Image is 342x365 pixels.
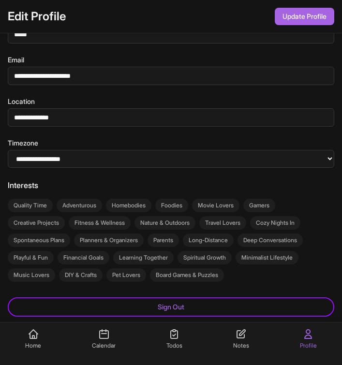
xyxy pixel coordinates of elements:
div: Music Lovers [8,268,55,282]
div: Planners & Organizers [74,234,144,247]
span: Profile [300,342,317,350]
div: Travel Lovers [199,216,246,230]
div: Board Games & Puzzles [150,268,224,282]
label: Timezone [8,138,334,148]
a: Sign Out [8,297,334,317]
label: Location [8,97,334,106]
span: Calendar [92,342,116,350]
span: Notes [233,342,249,350]
a: Calendar [82,322,125,365]
h1: Edit Profile [8,9,66,24]
div: Nature & Outdoors [134,216,195,230]
div: Parents [148,234,179,247]
div: Adventurous [57,199,102,212]
button: Update Profile [275,8,334,25]
div: Homebodies [106,199,151,212]
div: Cozy Nights In [250,216,300,230]
div: Deep Conversations [238,234,303,247]
a: Home [15,322,51,365]
div: Creative Projects [8,216,65,230]
div: DIY & Crafts [59,268,103,282]
legend: Interests [8,179,38,191]
div: Pet Lovers [106,268,146,282]
div: Fitness & Wellness [69,216,131,230]
span: Home [25,342,41,350]
label: Email [8,55,334,65]
div: Movie Lovers [192,199,239,212]
div: Spontaneous Plans [8,234,70,247]
div: Playful & Fun [8,251,54,264]
div: Gamers [243,199,275,212]
div: Minimalist Lifestyle [236,251,298,264]
a: Profile [290,322,327,365]
div: Financial Goals [58,251,109,264]
div: Quality Time [8,199,53,212]
a: Notes [223,322,259,365]
div: Spiritual Growth [178,251,232,264]
div: Foodies [155,199,188,212]
div: Learning Together [113,251,174,264]
span: Todos [166,342,182,350]
div: Long-Distance [183,234,234,247]
a: Todos [157,322,192,365]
